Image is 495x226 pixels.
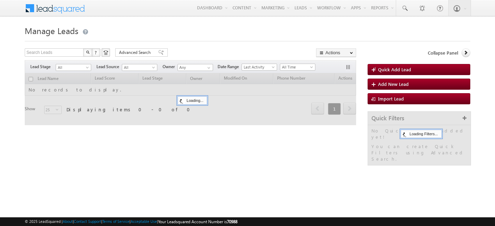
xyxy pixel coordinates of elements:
[25,218,237,225] span: © 2025 LeadSquared | | | | |
[242,64,275,70] span: Last Activity
[428,50,458,56] span: Collapse Panel
[122,64,157,71] a: All
[56,64,89,71] span: All
[401,130,442,138] div: Loading Filters...
[56,64,91,71] a: All
[25,25,78,36] span: Manage Leads
[204,64,212,71] a: Show All Items
[227,219,237,224] span: 70988
[30,64,56,70] span: Lead Stage
[122,64,155,71] span: All
[218,64,242,70] span: Date Range
[74,219,101,224] a: Contact Support
[158,219,237,224] span: Your Leadsquared Account Number is
[378,66,411,72] span: Quick Add Lead
[92,48,100,57] button: ?
[63,219,73,224] a: About
[96,64,122,70] span: Lead Source
[178,96,207,105] div: Loading...
[86,50,89,54] img: Search
[178,64,213,71] input: Type to Search
[242,64,277,71] a: Last Activity
[316,48,356,57] button: Actions
[119,49,153,56] span: Advanced Search
[280,64,313,70] span: All Time
[102,219,129,224] a: Terms of Service
[131,219,157,224] a: Acceptable Use
[378,81,409,87] span: Add New Lead
[163,64,178,70] span: Owner
[280,64,315,71] a: All Time
[378,96,404,102] span: Import Lead
[95,49,98,55] span: ?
